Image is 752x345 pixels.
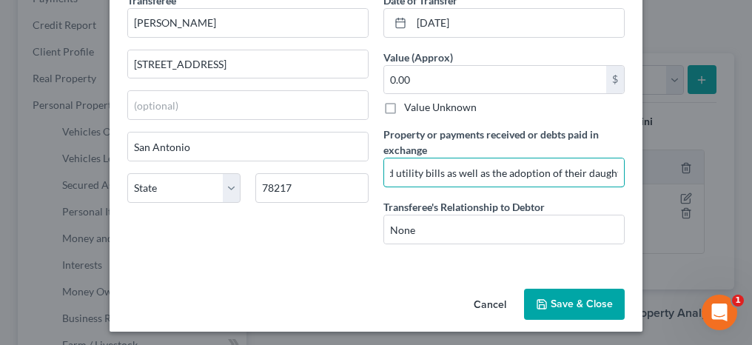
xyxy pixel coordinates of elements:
[524,289,625,320] button: Save & Close
[128,91,368,119] input: (optional)
[383,199,545,215] label: Transferee's Relationship to Debtor
[383,127,625,158] label: Property or payments received or debts paid in exchange
[606,66,624,94] div: $
[412,9,624,37] input: MM/DD/YYYY
[128,133,368,161] input: Enter city...
[384,215,624,244] input: --
[384,66,606,94] input: 0.00
[255,173,369,203] input: Enter zip...
[702,295,737,330] iframe: Intercom live chat
[128,9,368,37] input: Enter name...
[462,290,518,320] button: Cancel
[128,50,368,78] input: Enter address...
[384,158,624,187] input: --
[732,295,744,307] span: 1
[383,50,453,65] label: Value (Approx)
[404,100,477,115] label: Value Unknown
